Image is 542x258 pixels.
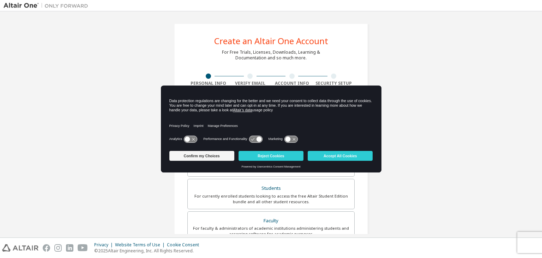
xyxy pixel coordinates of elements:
[54,244,62,252] img: instagram.svg
[192,193,350,205] div: For currently enrolled students looking to access the free Altair Student Edition bundle and all ...
[192,216,350,226] div: Faculty
[2,244,38,252] img: altair_logo.svg
[271,81,313,86] div: Account Info
[313,81,355,86] div: Security Setup
[229,81,271,86] div: Verify Email
[115,242,167,248] div: Website Terms of Use
[94,242,115,248] div: Privacy
[214,37,328,45] div: Create an Altair One Account
[187,81,229,86] div: Personal Info
[192,183,350,193] div: Students
[94,248,203,254] p: © 2025 Altair Engineering, Inc. All Rights Reserved.
[78,244,88,252] img: youtube.svg
[167,242,203,248] div: Cookie Consent
[66,244,73,252] img: linkedin.svg
[4,2,92,9] img: Altair One
[192,225,350,237] div: For faculty & administrators of academic institutions administering students and accessing softwa...
[43,244,50,252] img: facebook.svg
[222,49,320,61] div: For Free Trials, Licenses, Downloads, Learning & Documentation and so much more.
